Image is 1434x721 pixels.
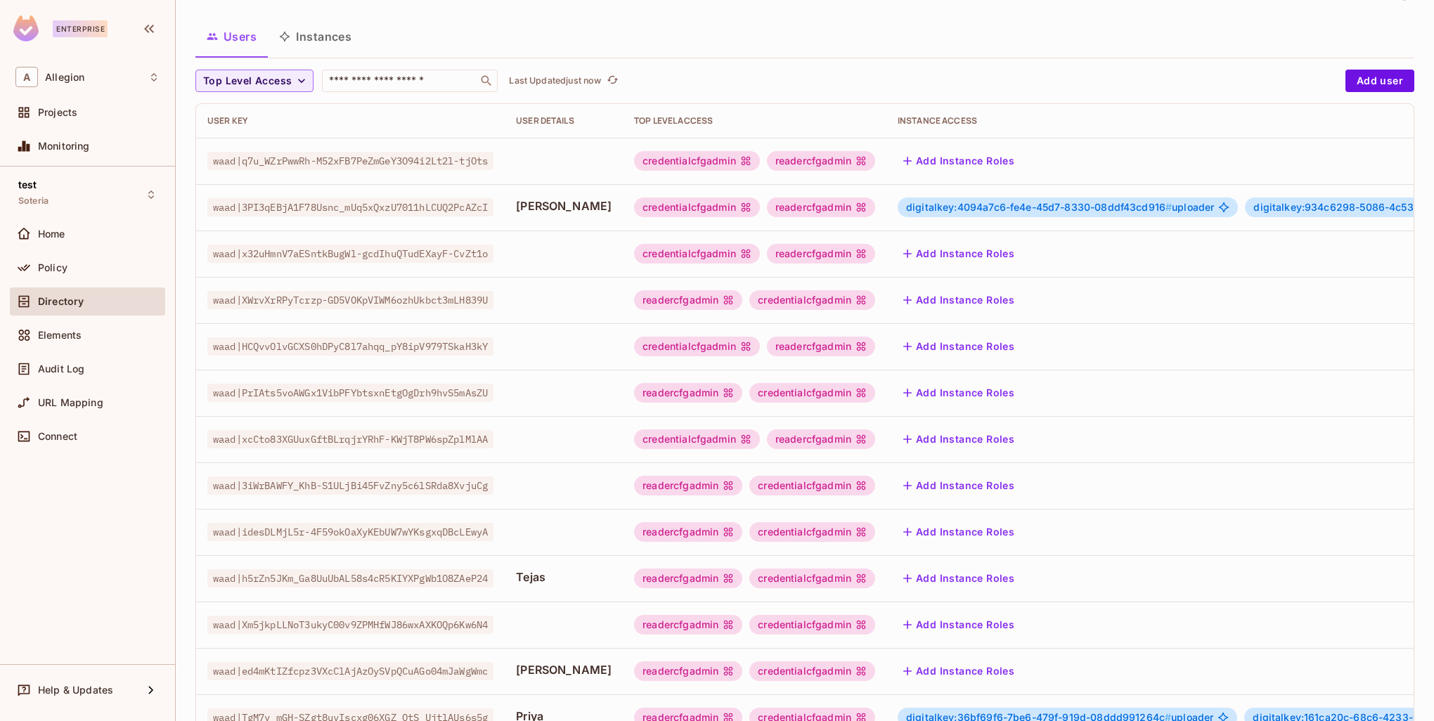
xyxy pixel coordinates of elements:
[898,335,1020,358] button: Add Instance Roles
[634,337,760,356] div: credentialcfgadmin
[749,290,875,310] div: credentialcfgadmin
[207,337,493,356] span: waad|HCQvvOlvGCXS0hDPyC8l7ahqq_pY8ipV979TSkaH3kY
[38,684,113,696] span: Help & Updates
[38,330,82,341] span: Elements
[1165,201,1172,213] span: #
[634,429,760,449] div: credentialcfgadmin
[207,198,493,216] span: waad|3PI3qEBjA1F78Usnc_mUq5xQxzU7011hLCUQ2PcAZcI
[634,115,875,126] div: Top Level Access
[898,521,1020,543] button: Add Instance Roles
[207,152,493,170] span: waad|q7u_WZrPwwRh-M52xFB7PeZmGeY3O94i2Lt2l-tjOts
[898,428,1020,450] button: Add Instance Roles
[207,662,493,680] span: waad|ed4mKtIZfcpz3VXcClAjAzOySVpQCuAGo04mJaWgWmc
[898,150,1020,172] button: Add Instance Roles
[516,662,612,677] span: [PERSON_NAME]
[634,383,742,403] div: readercfgadmin
[749,476,875,495] div: credentialcfgadmin
[18,195,49,207] span: Soteria
[634,569,742,588] div: readercfgadmin
[207,430,493,448] span: waad|xcCto83XGUuxGftBLrqjrYRhF-KWjT8PW6spZplMlAA
[38,431,77,442] span: Connect
[634,290,742,310] div: readercfgadmin
[634,615,742,635] div: readercfgadmin
[604,72,621,89] button: refresh
[634,522,742,542] div: readercfgadmin
[13,15,39,41] img: SReyMgAAAABJRU5ErkJggg==
[634,151,760,171] div: credentialcfgadmin
[898,289,1020,311] button: Add Instance Roles
[898,382,1020,404] button: Add Instance Roles
[38,397,103,408] span: URL Mapping
[749,569,875,588] div: credentialcfgadmin
[516,198,612,214] span: [PERSON_NAME]
[268,19,363,54] button: Instances
[601,72,621,89] span: Click to refresh data
[898,242,1020,265] button: Add Instance Roles
[516,115,612,126] div: User Details
[207,523,493,541] span: waad|idesDLMjL5r-4F59okOaXyKEbUW7wYKsgxqDBcLEwyA
[1345,70,1414,92] button: Add user
[207,476,493,495] span: waad|3iWrBAWFY_KhB-S1ULjBi45FvZny5c6lSRda8XvjuCg
[18,179,37,190] span: test
[898,660,1020,682] button: Add Instance Roles
[207,291,493,309] span: waad|XWrvXrRPyTcrzp-GD5VOKpVIWM6ozhUkbct3mLH839U
[634,476,742,495] div: readercfgadmin
[898,474,1020,497] button: Add Instance Roles
[749,615,875,635] div: credentialcfgadmin
[207,569,493,587] span: waad|h5rZn5JKm_Ga8UuUbAL58s4cR5KIYXPgWb1O8ZAeP24
[207,115,493,126] div: User Key
[906,202,1214,213] span: uploader
[207,384,493,402] span: waad|PrIAts5voAWGx1VibPFYbtsxnEtgOgDrh9hvS5mAsZU
[15,67,38,87] span: A
[207,245,493,263] span: waad|x32uHmnV7aESntkBugWl-gcdIhuQTudEXayF-CvZt1o
[767,337,875,356] div: readercfgadmin
[767,197,875,217] div: readercfgadmin
[898,567,1020,590] button: Add Instance Roles
[607,74,619,88] span: refresh
[53,20,108,37] div: Enterprise
[45,72,84,83] span: Workspace: Allegion
[749,383,875,403] div: credentialcfgadmin
[634,197,760,217] div: credentialcfgadmin
[898,613,1020,636] button: Add Instance Roles
[749,522,875,542] div: credentialcfgadmin
[207,616,493,634] span: waad|Xm5jkpLLNoT3ukyC00v9ZPMHfWJ86wxAXKOQp6Kw6N4
[38,141,90,152] span: Monitoring
[195,70,314,92] button: Top Level Access
[906,201,1172,213] span: digitalkey:4094a7c6-fe4e-45d7-8330-08ddf43cd916
[634,244,760,264] div: credentialcfgadmin
[203,72,292,90] span: Top Level Access
[749,661,875,681] div: credentialcfgadmin
[767,151,875,171] div: readercfgadmin
[767,244,875,264] div: readercfgadmin
[38,363,84,375] span: Audit Log
[509,75,601,86] p: Last Updated just now
[767,429,875,449] div: readercfgadmin
[38,296,84,307] span: Directory
[634,661,742,681] div: readercfgadmin
[38,107,77,118] span: Projects
[38,228,65,240] span: Home
[195,19,268,54] button: Users
[38,262,67,273] span: Policy
[516,569,612,585] span: Tejas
